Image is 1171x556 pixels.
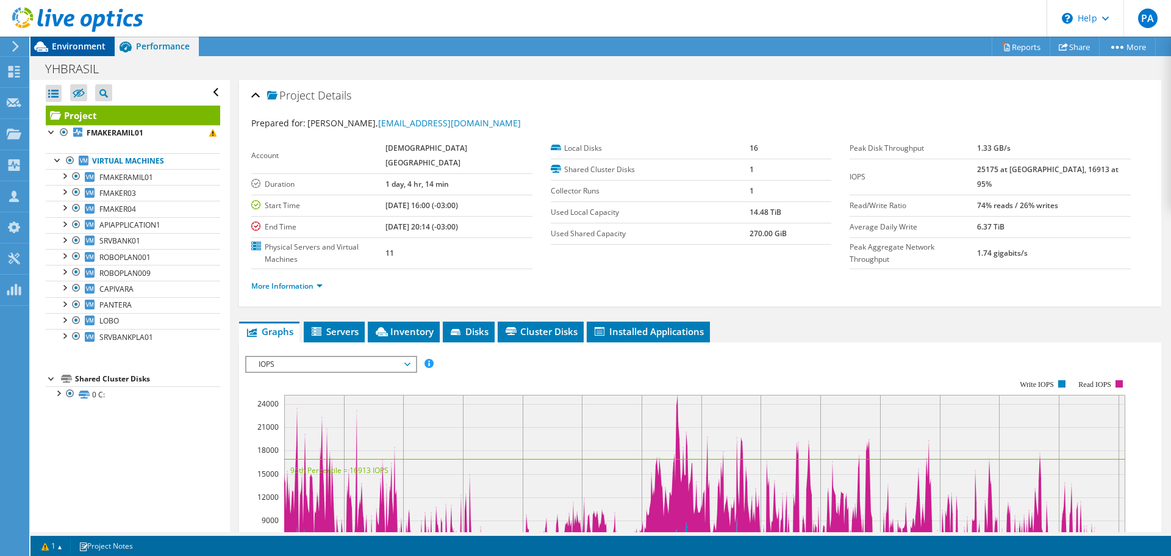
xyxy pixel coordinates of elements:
span: PA [1138,9,1158,28]
a: ROBOPLAN009 [46,265,220,281]
span: PANTERA [99,300,132,310]
span: Project [267,90,315,102]
text: 95th Percentile = 16913 IOPS [290,465,389,475]
label: Prepared for: [251,117,306,129]
span: LOBO [99,316,119,326]
b: 1 day, 4 hr, 14 min [385,179,449,189]
span: Servers [310,325,359,338]
span: FMAKERAMIL01 [99,172,153,182]
b: 1 [750,164,754,175]
b: FMAKERAMIL01 [87,128,143,138]
a: FMAKERAMIL01 [46,169,220,185]
b: 16 [750,143,758,153]
text: 21000 [257,422,279,432]
label: Account [251,150,385,162]
b: 1.74 gigabits/s [977,248,1028,258]
span: ROBOPLAN001 [99,252,151,262]
a: FMAKER04 [46,201,220,217]
text: 15000 [257,469,279,479]
span: Performance [136,40,190,52]
a: ROBOPLAN001 [46,249,220,265]
span: Details [318,88,351,103]
b: 1.33 GB/s [977,143,1011,153]
text: Read IOPS [1079,380,1112,389]
label: Duration [251,178,385,190]
b: 270.00 GiB [750,228,787,239]
span: APIAPPLICATION1 [99,220,160,230]
b: 11 [385,248,394,258]
text: 18000 [257,445,279,455]
label: Used Local Capacity [551,206,750,218]
label: Average Daily Write [850,221,977,233]
a: FMAKER03 [46,185,220,201]
label: Used Shared Capacity [551,228,750,240]
span: Disks [449,325,489,338]
span: Installed Applications [593,325,704,338]
label: Shared Cluster Disks [551,164,750,176]
div: Shared Cluster Disks [75,372,220,386]
svg: \n [1062,13,1073,24]
text: Write IOPS [1020,380,1054,389]
a: 1 [33,538,71,554]
h1: YHBRASIL [40,62,118,76]
b: 1 [750,186,754,196]
span: SRVBANKPLA01 [99,332,153,342]
label: Start Time [251,200,385,212]
a: APIAPPLICATION1 [46,217,220,233]
label: Collector Runs [551,185,750,197]
a: FMAKERAMIL01 [46,125,220,141]
label: Local Disks [551,142,750,154]
a: Project Notes [70,538,141,554]
a: SRVBANK01 [46,233,220,249]
span: Environment [52,40,106,52]
span: FMAKER03 [99,188,136,198]
b: [DATE] 16:00 (-03:00) [385,200,458,211]
span: ROBOPLAN009 [99,268,151,278]
span: CAPIVARA [99,284,134,294]
b: 74% reads / 26% writes [977,200,1058,211]
a: Reports [992,37,1050,56]
span: Cluster Disks [504,325,578,338]
a: LOBO [46,313,220,329]
b: 25175 at [GEOGRAPHIC_DATA], 16913 at 95% [977,164,1119,189]
text: 12000 [257,492,279,502]
a: Virtual Machines [46,153,220,169]
span: SRVBANK01 [99,236,140,246]
a: Share [1050,37,1100,56]
b: 6.37 TiB [977,222,1004,232]
text: 24000 [257,399,279,409]
a: PANTERA [46,297,220,313]
a: More [1099,37,1156,56]
span: Graphs [245,325,293,338]
label: Read/Write Ratio [850,200,977,212]
b: 14.48 TiB [750,207,781,217]
label: IOPS [850,171,977,183]
label: Peak Disk Throughput [850,142,977,154]
a: [EMAIL_ADDRESS][DOMAIN_NAME] [378,117,521,129]
a: SRVBANKPLA01 [46,329,220,345]
span: Inventory [374,325,434,338]
span: FMAKER04 [99,204,136,214]
span: IOPS [252,357,409,372]
a: Project [46,106,220,125]
a: CAPIVARA [46,281,220,297]
label: Peak Aggregate Network Throughput [850,241,977,265]
b: [DATE] 20:14 (-03:00) [385,222,458,232]
a: 0 C: [46,386,220,402]
a: More Information [251,281,323,291]
label: Physical Servers and Virtual Machines [251,241,385,265]
b: [DEMOGRAPHIC_DATA] [GEOGRAPHIC_DATA] [385,143,467,168]
span: [PERSON_NAME], [307,117,521,129]
label: End Time [251,221,385,233]
text: 9000 [262,515,279,525]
